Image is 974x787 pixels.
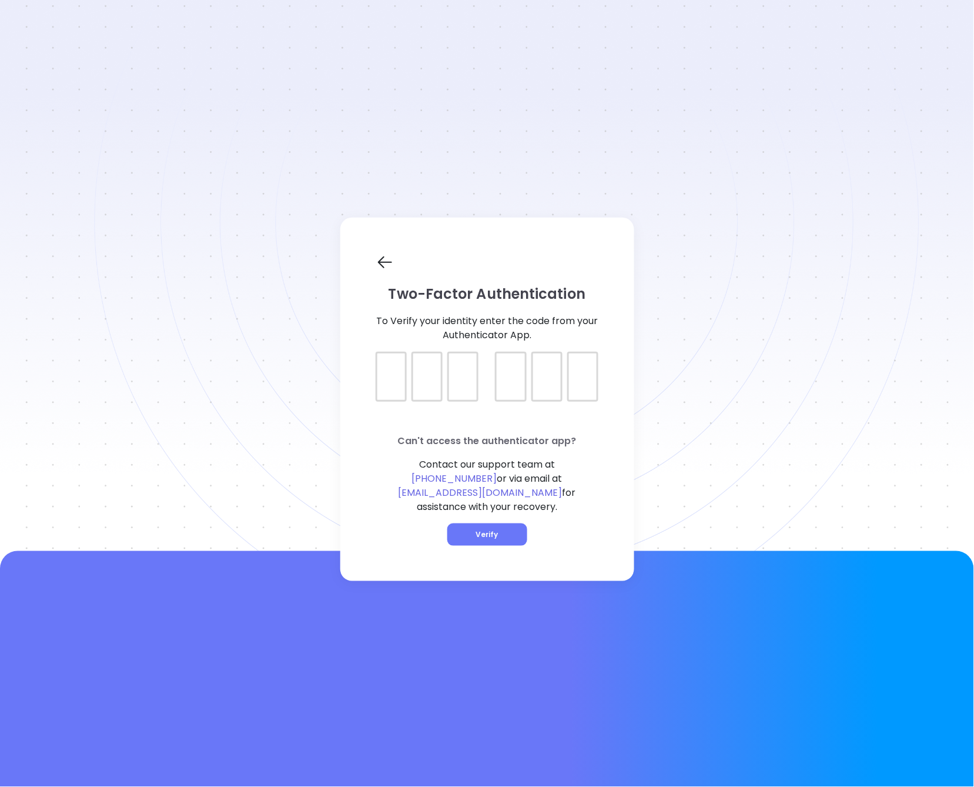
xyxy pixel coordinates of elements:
[399,486,563,499] span: [EMAIL_ADDRESS][DOMAIN_NAME]
[476,529,498,539] span: Verify
[376,352,599,381] input: verification input
[376,434,599,448] p: Can't access the authenticator app?
[376,284,599,305] p: Two-Factor Authentication
[447,523,527,546] button: Verify
[376,458,599,514] p: Contact our support team at or via email at for assistance with your recovery.
[412,472,497,485] span: [PHONE_NUMBER]
[376,314,599,342] p: To Verify your identity enter the code from your Authenticator App.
